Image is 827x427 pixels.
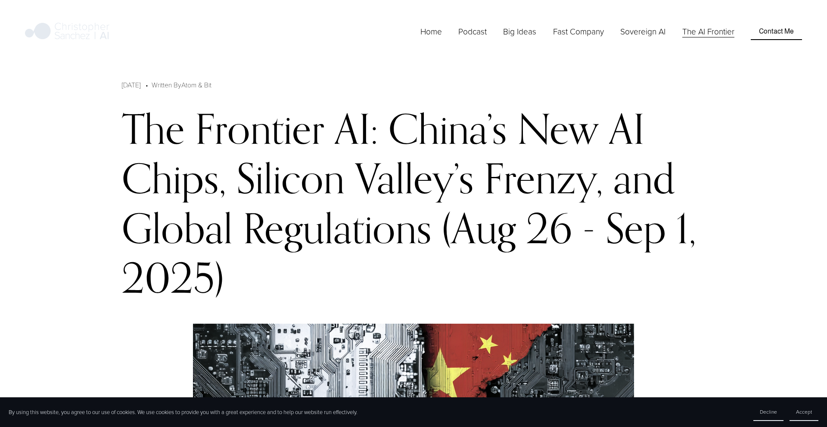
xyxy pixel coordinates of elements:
div: AI [609,104,645,153]
span: Decline [760,408,777,415]
div: Sep [606,203,666,253]
div: 1, [676,203,696,253]
div: Valley’s [355,153,474,203]
img: Christopher Sanchez | AI [25,21,110,43]
div: and [613,153,675,203]
div: Written By [152,80,211,90]
div: The [122,104,185,153]
a: folder dropdown [503,25,536,38]
div: 26 [526,203,572,253]
span: Fast Company [553,26,604,37]
div: Regulations [243,203,432,253]
a: Home [420,25,442,38]
a: Sovereign AI [620,25,665,38]
div: Chips, [122,153,226,203]
div: (Aug [442,203,516,253]
a: Atom & Bit [181,80,211,89]
div: China’s [389,104,507,153]
button: Accept [790,403,818,421]
p: By using this website, you agree to our use of cookies. We use cookies to provide you with a grea... [9,408,358,416]
div: Global [122,203,233,253]
div: - [582,203,595,253]
div: 2025) [122,253,224,302]
a: Contact Me [751,24,802,40]
div: Frenzy, [484,153,603,203]
div: New [517,104,599,153]
button: Decline [753,403,783,421]
div: AI: [335,104,378,153]
span: [DATE] [122,80,140,89]
div: Frontier [195,104,324,153]
a: Podcast [458,25,487,38]
span: Accept [796,408,812,415]
a: The AI Frontier [682,25,734,38]
div: Silicon [236,153,345,203]
span: Big Ideas [503,26,536,37]
a: folder dropdown [553,25,604,38]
